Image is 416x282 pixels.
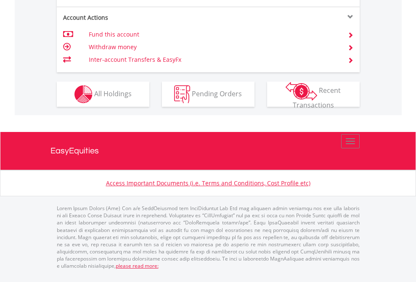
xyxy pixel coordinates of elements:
[57,13,208,22] div: Account Actions
[174,85,190,103] img: pending_instructions-wht.png
[106,179,310,187] a: Access Important Documents (i.e. Terms and Conditions, Cost Profile etc)
[116,262,159,269] a: please read more:
[89,53,337,66] td: Inter-account Transfers & EasyFx
[89,41,337,53] td: Withdraw money
[192,89,242,98] span: Pending Orders
[162,82,254,107] button: Pending Orders
[57,82,149,107] button: All Holdings
[57,205,360,269] p: Lorem Ipsum Dolors (Ame) Con a/e SeddOeiusmod tem InciDiduntut Lab Etd mag aliquaen admin veniamq...
[50,132,366,170] a: EasyEquities
[89,28,337,41] td: Fund this account
[267,82,360,107] button: Recent Transactions
[286,82,317,100] img: transactions-zar-wht.png
[94,89,132,98] span: All Holdings
[74,85,93,103] img: holdings-wht.png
